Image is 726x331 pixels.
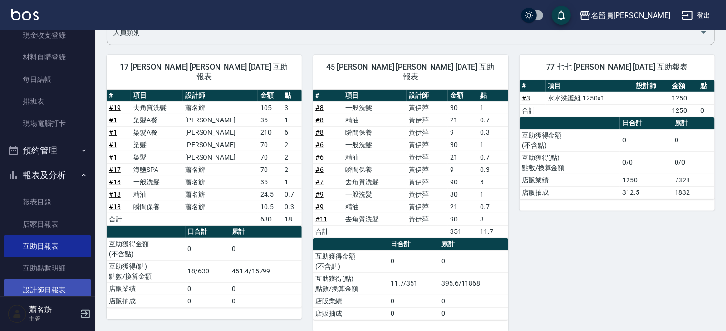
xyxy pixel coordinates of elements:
table: a dense table [107,226,302,308]
th: 金額 [448,90,478,102]
td: 黃伊萍 [407,188,448,201]
td: 染髮A餐 [131,126,182,139]
td: 9 [448,163,478,176]
a: #9 [315,191,324,198]
td: 210 [258,126,282,139]
td: 店販業績 [107,282,186,295]
td: 90 [448,213,478,225]
button: Open [696,25,711,40]
td: 451.4/15799 [229,260,302,282]
table: a dense table [107,90,302,226]
img: Person [8,304,27,323]
td: 一般洗髮 [131,176,182,188]
td: 7328 [672,174,715,186]
a: #1 [109,153,117,161]
button: 預約管理 [4,138,91,163]
td: 0/0 [620,151,672,174]
span: 77 七七 [PERSON_NAME] [DATE] 互助報表 [531,62,703,72]
a: #8 [315,116,324,124]
td: 瞬間保養 [131,201,182,213]
td: 0 [620,129,672,151]
a: 每日結帳 [4,69,91,90]
td: 35 [258,114,282,126]
p: 主管 [29,314,78,323]
h5: 蕭名旂 [29,305,78,314]
th: # [313,90,343,102]
td: 黃伊萍 [407,201,448,213]
a: 現金收支登錄 [4,24,91,46]
a: #17 [109,166,121,173]
td: 1 [282,114,302,126]
td: 合計 [313,225,343,238]
td: 0 [439,295,508,307]
td: 黃伊萍 [407,101,448,114]
td: 0 [698,104,715,117]
span: 45 [PERSON_NAME] [PERSON_NAME] [DATE] 互助報表 [324,62,497,81]
th: 點 [478,90,508,102]
a: #1 [109,141,117,149]
a: 店家日報表 [4,213,91,235]
th: 日合計 [186,226,230,238]
a: #1 [109,116,117,124]
td: 0 [439,307,508,320]
td: 0 [186,295,230,307]
td: 0 [672,129,715,151]
th: 項目 [131,90,182,102]
td: 0 [439,250,508,272]
a: #3 [522,94,530,102]
td: 0.7 [478,114,508,126]
td: 黃伊萍 [407,176,448,188]
td: 0.3 [478,163,508,176]
td: 蕭名旂 [183,163,258,176]
input: 人員名稱 [111,24,696,41]
a: #9 [315,203,324,211]
td: 黃伊萍 [407,114,448,126]
td: 312.5 [620,186,672,199]
a: 互助日報表 [4,235,91,257]
td: 互助獲得金額 (不含點) [520,129,620,151]
a: #8 [315,104,324,111]
td: 蕭名旂 [183,201,258,213]
th: 設計師 [407,90,448,102]
a: #1 [109,129,117,136]
td: 互助獲得(點) 點數/換算金額 [313,272,388,295]
td: 1 [478,101,508,114]
td: 染髮A餐 [131,114,182,126]
th: # [107,90,131,102]
td: 3 [478,176,508,188]
td: 精油 [131,188,182,201]
td: 1 [478,188,508,201]
td: 10.5 [258,201,282,213]
td: 精油 [343,201,406,213]
td: 互助獲得金額 (不含點) [313,250,388,272]
th: 設計師 [634,80,670,92]
a: #11 [315,215,327,223]
a: 設計師日報表 [4,279,91,301]
td: 11.7/351 [388,272,439,295]
td: 黃伊萍 [407,163,448,176]
th: 累計 [672,117,715,130]
td: 0 [388,250,439,272]
a: 報表目錄 [4,191,91,213]
a: #7 [315,178,324,186]
td: 互助獲得金額 (不含點) [107,238,186,260]
td: 黃伊萍 [407,126,448,139]
td: [PERSON_NAME] [183,126,258,139]
a: #6 [315,166,324,173]
th: 日合計 [388,238,439,251]
td: 互助獲得(點) 點數/換算金額 [107,260,186,282]
td: [PERSON_NAME] [183,114,258,126]
td: 30 [448,101,478,114]
a: #6 [315,141,324,149]
td: 黃伊萍 [407,151,448,163]
td: 店販抽成 [107,295,186,307]
td: 一般洗髮 [343,188,406,201]
td: [PERSON_NAME] [183,139,258,151]
td: 0/0 [672,151,715,174]
td: 0 [229,282,302,295]
a: #18 [109,203,121,211]
td: 3 [282,101,302,114]
td: 店販業績 [520,174,620,186]
td: 1250 [620,174,672,186]
td: 0 [229,238,302,260]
